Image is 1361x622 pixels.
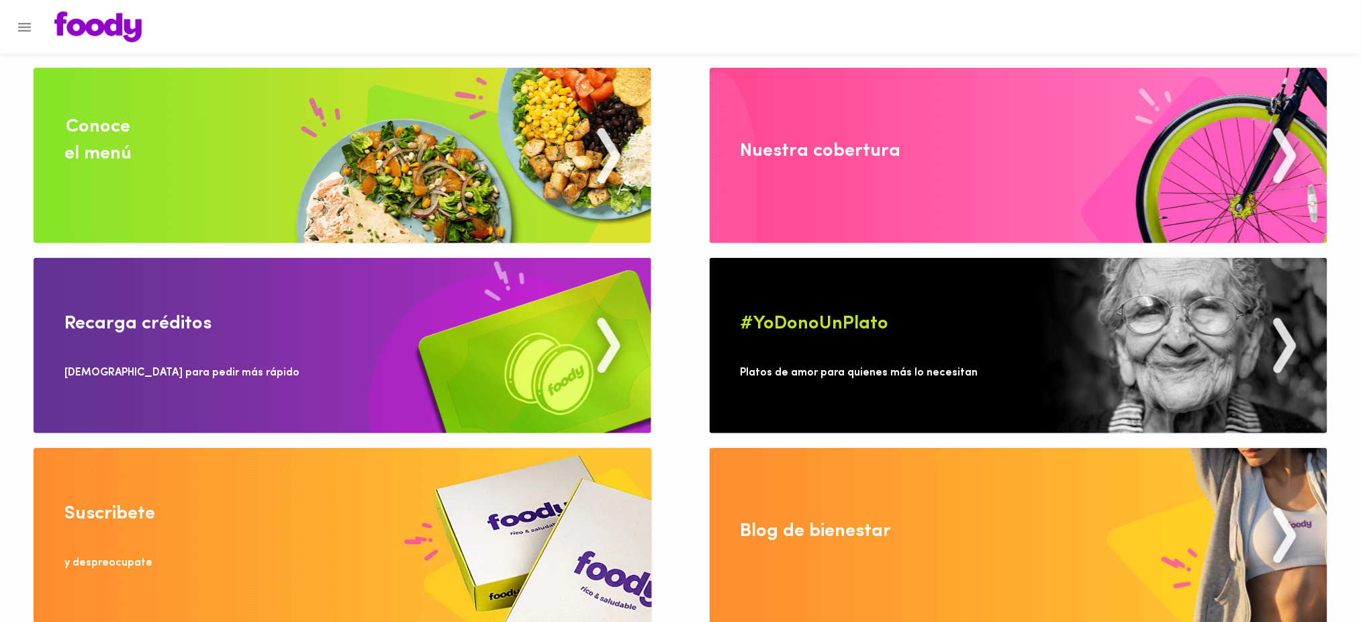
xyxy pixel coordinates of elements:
div: #YoDonoUnPlato [741,310,889,337]
img: Nuestra cobertura [710,68,1327,243]
div: Blog de bienestar [741,518,892,545]
div: y despreocupate [64,556,152,571]
img: logo.png [54,11,142,42]
div: Suscribete [64,500,155,527]
div: Nuestra cobertura [741,138,901,165]
img: Recarga Creditos [34,258,651,433]
img: Yo Dono un Plato [710,258,1327,433]
div: [DEMOGRAPHIC_DATA] para pedir más rápido [64,365,299,381]
div: Platos de amor para quienes más lo necesitan [741,365,978,381]
div: Conoce el menú [64,114,132,167]
iframe: Messagebird Livechat Widget [1283,544,1348,609]
div: Recarga créditos [64,310,212,337]
img: Conoce el menu [34,68,651,243]
button: Menu [8,11,41,44]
